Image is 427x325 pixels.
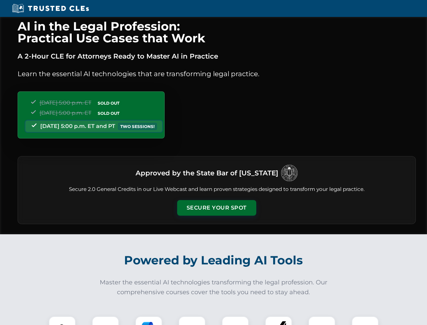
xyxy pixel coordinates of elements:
img: Logo [281,165,298,181]
h2: Powered by Leading AI Tools [26,248,401,272]
button: Secure Your Spot [177,200,256,216]
p: A 2-Hour CLE for Attorneys Ready to Master AI in Practice [18,51,416,62]
p: Master the essential AI technologies transforming the legal profession. Our comprehensive courses... [95,278,332,297]
span: [DATE] 5:00 p.m. ET [40,100,91,106]
span: SOLD OUT [95,100,122,107]
h1: AI in the Legal Profession: Practical Use Cases that Work [18,20,416,44]
span: SOLD OUT [95,110,122,117]
p: Secure 2.0 General Credits in our Live Webcast and learn proven strategies designed to transform ... [26,186,407,193]
img: Trusted CLEs [10,3,91,14]
p: Learn the essential AI technologies that are transforming legal practice. [18,68,416,79]
span: [DATE] 5:00 p.m. ET [40,110,91,116]
h3: Approved by the State Bar of [US_STATE] [136,167,278,179]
